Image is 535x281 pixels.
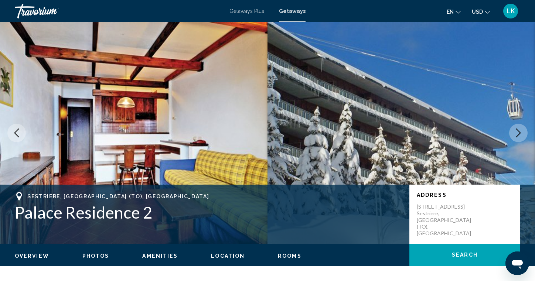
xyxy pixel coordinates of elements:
[509,124,528,142] button: Next image
[15,203,402,222] h1: Palace Residence 2
[15,253,49,259] button: Overview
[409,244,520,266] button: Search
[417,192,513,198] p: Address
[142,253,178,259] button: Amenities
[279,8,306,14] a: Getaways
[447,6,461,17] button: Change language
[278,253,301,259] button: Rooms
[501,3,520,19] button: User Menu
[82,253,109,259] button: Photos
[452,252,478,258] span: Search
[27,193,209,199] span: Sestriere, [GEOGRAPHIC_DATA] (TO), [GEOGRAPHIC_DATA]
[472,6,490,17] button: Change currency
[15,4,222,18] a: Travorium
[505,251,529,275] iframe: Кнопка запуска окна обмена сообщениями
[229,8,264,14] a: Getaways Plus
[417,203,476,237] p: [STREET_ADDRESS] Sestriere, [GEOGRAPHIC_DATA] (TO), [GEOGRAPHIC_DATA]
[507,7,515,15] span: LK
[447,9,454,15] span: en
[7,124,26,142] button: Previous image
[211,253,245,259] button: Location
[472,9,483,15] span: USD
